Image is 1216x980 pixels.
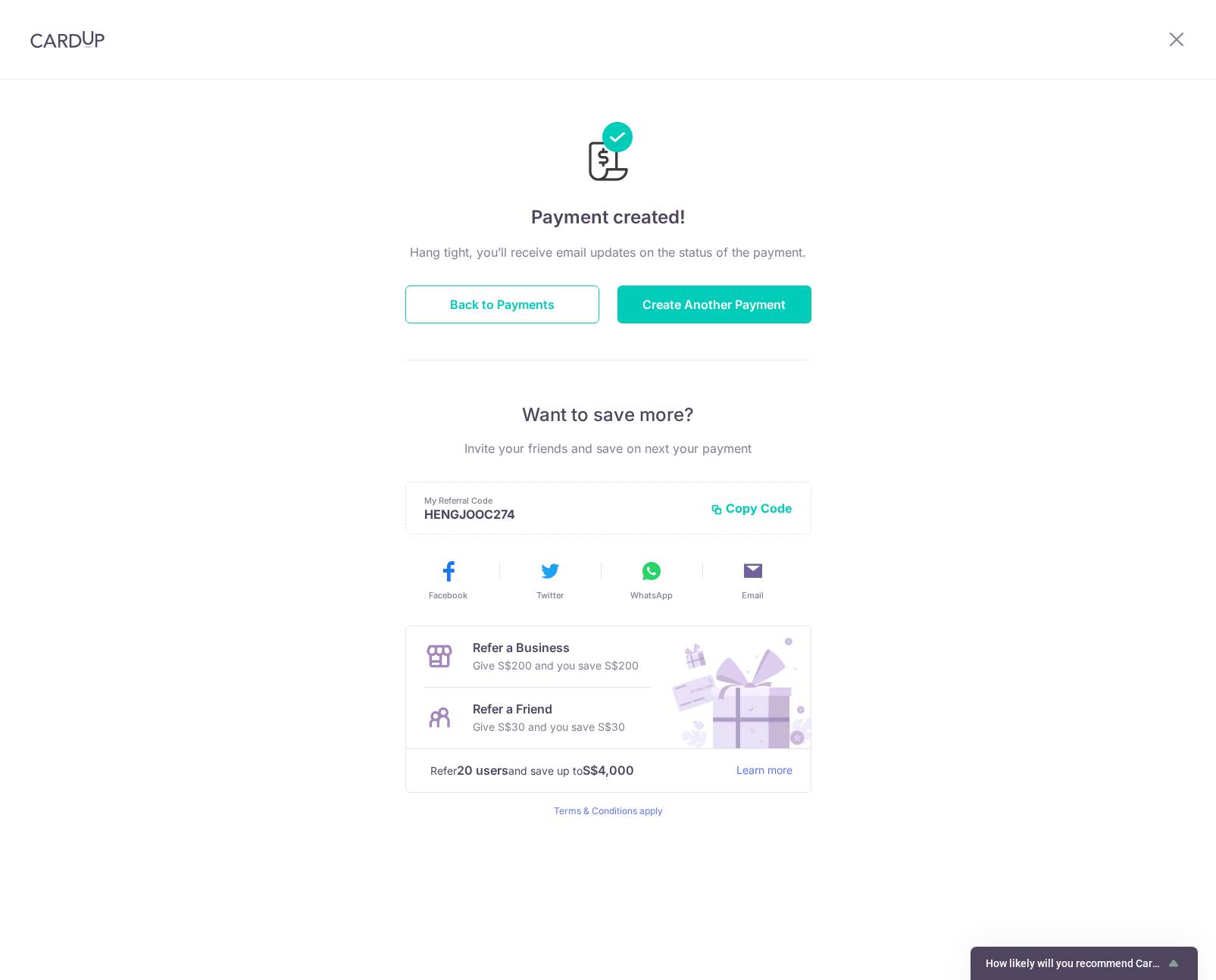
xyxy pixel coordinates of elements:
span: How likely will you recommend CardUp to a friend? [986,957,1164,969]
button: Copy Code [711,501,792,516]
a: Learn more [736,761,792,780]
button: Back to Payments [405,286,599,323]
p: Refer a Friend [473,700,625,718]
strong: S$4,000 [583,761,634,779]
p: Refer a Business [473,638,639,657]
button: Create Another Payment [617,286,811,323]
span: WhatsApp [630,589,673,601]
button: Twitter [505,559,595,601]
button: Email [708,559,798,601]
p: Give S$200 and you save S$200 [473,657,639,675]
span: Facebook [429,589,467,601]
strong: 20 users [457,761,508,779]
p: Invite your friends and save on next your payment [405,439,811,457]
img: Refer [658,626,811,748]
button: Facebook [404,559,493,601]
p: Hang tight, you’ll receive email updates on the status of the payment. [405,243,811,261]
p: Refer and save up to [430,761,724,780]
span: Twitter [536,589,564,601]
button: Show survey - How likely will you recommend CardUp to a friend? [986,954,1183,972]
h4: Payment created! [405,204,811,231]
p: Give S$30 and you save S$30 [473,718,625,736]
p: Want to save more? [405,403,811,427]
img: Payments [584,122,633,186]
p: My Referral Code [424,495,699,507]
img: CardUp [30,30,105,48]
span: Email [742,589,764,601]
p: HENGJOOC274 [424,507,699,522]
button: WhatsApp [607,559,696,601]
a: Terms & Conditions apply [554,805,663,816]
